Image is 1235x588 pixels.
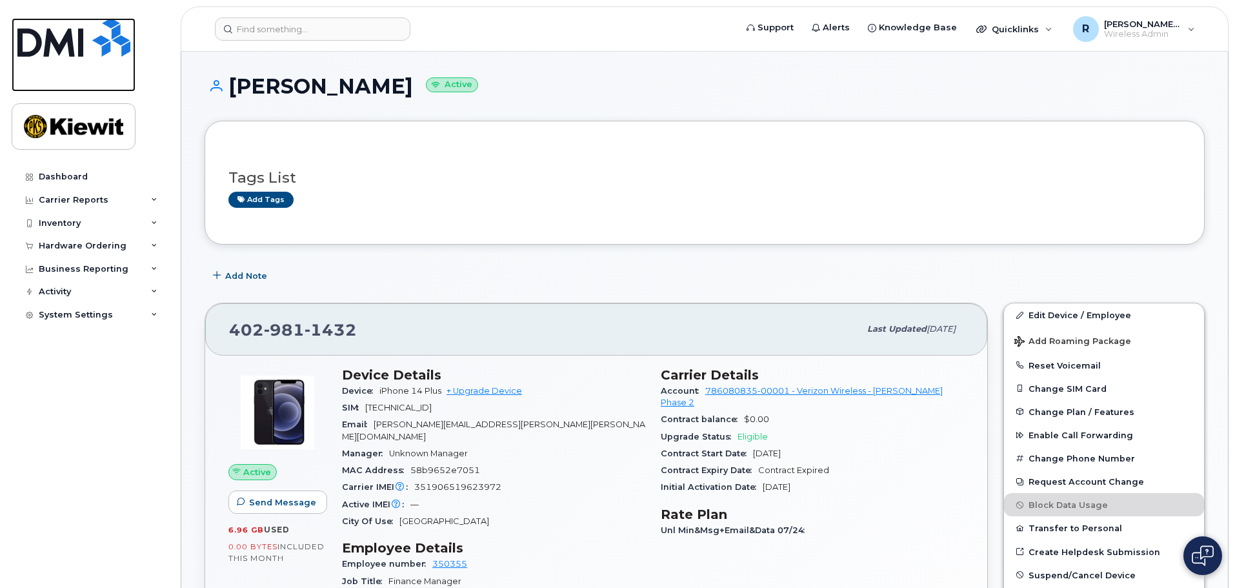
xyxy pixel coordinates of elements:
[305,320,357,340] span: 1432
[410,465,480,475] span: 58b9652e7051
[342,559,432,569] span: Employee number
[342,386,379,396] span: Device
[1004,354,1204,377] button: Reset Voicemail
[389,449,468,458] span: Unknown Manager
[447,386,522,396] a: + Upgrade Device
[432,559,467,569] a: 350355
[342,420,645,441] span: [PERSON_NAME][EMAIL_ADDRESS][PERSON_NAME][PERSON_NAME][DOMAIN_NAME]
[414,482,501,492] span: 351906519623972
[1004,303,1204,327] a: Edit Device / Employee
[744,414,769,424] span: $0.00
[661,525,811,535] span: Unl Min&Msg+Email&Data 07/24
[661,414,744,424] span: Contract balance
[205,264,278,287] button: Add Note
[661,432,738,441] span: Upgrade Status
[661,465,758,475] span: Contract Expiry Date
[1004,470,1204,493] button: Request Account Change
[264,320,305,340] span: 981
[342,367,645,383] h3: Device Details
[379,386,441,396] span: iPhone 14 Plus
[342,465,410,475] span: MAC Address
[388,576,461,586] span: Finance Manager
[1192,545,1214,566] img: Open chat
[1004,423,1204,447] button: Enable Call Forwarding
[228,491,327,514] button: Send Message
[228,542,277,551] span: 0.00 Bytes
[228,525,264,534] span: 6.96 GB
[342,449,389,458] span: Manager
[239,374,316,451] img: image20231002-3703462-trllhy.jpeg
[264,525,290,534] span: used
[1004,447,1204,470] button: Change Phone Number
[342,576,388,586] span: Job Title
[1004,377,1204,400] button: Change SIM Card
[225,270,267,282] span: Add Note
[228,192,294,208] a: Add tags
[342,482,414,492] span: Carrier IMEI
[867,324,927,334] span: Last updated
[342,500,410,509] span: Active IMEI
[1004,540,1204,563] a: Create Helpdesk Submission
[661,386,705,396] span: Account
[342,403,365,412] span: SIM
[205,75,1205,97] h1: [PERSON_NAME]
[228,170,1181,186] h3: Tags List
[661,449,753,458] span: Contract Start Date
[1029,407,1134,416] span: Change Plan / Features
[1004,563,1204,587] button: Suspend/Cancel Device
[1004,516,1204,540] button: Transfer to Personal
[661,367,964,383] h3: Carrier Details
[410,500,419,509] span: —
[399,516,489,526] span: [GEOGRAPHIC_DATA]
[661,386,943,407] a: 786080835-00001 - Verizon Wireless - [PERSON_NAME] Phase 2
[1029,431,1133,440] span: Enable Call Forwarding
[763,482,790,492] span: [DATE]
[927,324,956,334] span: [DATE]
[249,496,316,509] span: Send Message
[228,542,325,563] span: included this month
[342,516,399,526] span: City Of Use
[758,465,829,475] span: Contract Expired
[365,403,432,412] span: [TECHNICAL_ID]
[753,449,781,458] span: [DATE]
[1004,493,1204,516] button: Block Data Usage
[1014,336,1131,349] span: Add Roaming Package
[342,420,374,429] span: Email
[1004,400,1204,423] button: Change Plan / Features
[426,77,478,92] small: Active
[342,540,645,556] h3: Employee Details
[1029,570,1136,580] span: Suspend/Cancel Device
[661,507,964,522] h3: Rate Plan
[243,466,271,478] span: Active
[661,482,763,492] span: Initial Activation Date
[738,432,768,441] span: Eligible
[1004,327,1204,354] button: Add Roaming Package
[229,320,357,340] span: 402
